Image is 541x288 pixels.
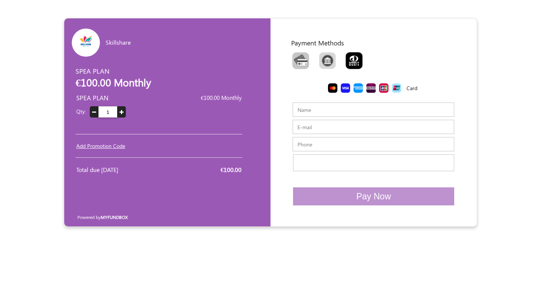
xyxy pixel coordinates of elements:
[70,208,171,226] div: Powered by
[293,137,454,151] input: Phone
[101,214,128,220] a: MYFUNDBOX
[293,120,454,134] input: E-mail
[76,93,170,124] div: SPEA PLAN
[76,66,169,91] div: SPEA PLAN
[76,165,154,174] div: Total due [DATE]
[407,84,417,92] label: Card
[76,142,125,149] a: Add Promotion Code
[292,52,309,69] img: CardCollection.png
[341,83,350,93] img: CardCollection3.png
[76,76,169,88] h2: €100.00 Monthly
[293,103,454,117] input: Name
[356,191,391,201] span: Pay Now
[221,166,242,173] span: €100.00
[328,83,337,93] img: CardCollection2.png
[392,83,401,93] img: CardCollection7.png
[319,52,336,69] img: BankTransfer.png
[346,52,363,69] img: GOCARDLESS.png
[379,83,388,93] img: CardCollection6.png
[106,39,202,46] h6: Skillshare
[76,108,86,115] span: Qty:
[291,39,462,47] h5: Payment Methods
[287,50,462,75] div: Toolbar with button groups
[201,94,242,101] span: €100.00 Monthly
[293,187,454,206] button: Pay Now
[354,83,363,93] img: CardCollection4.png
[366,83,376,93] img: CardCollection5.png
[295,155,452,173] iframe: Secure card payment input frame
